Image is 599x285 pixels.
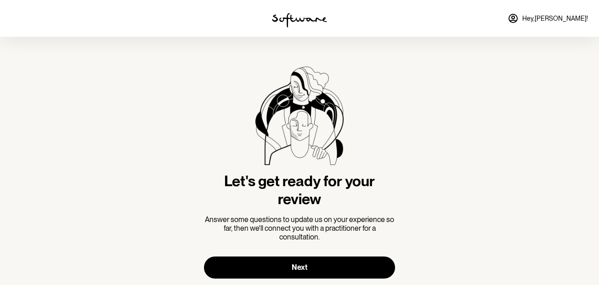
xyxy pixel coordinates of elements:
a: Hey,[PERSON_NAME]! [502,7,593,29]
span: Hey, [PERSON_NAME] ! [522,15,588,23]
button: Next [204,256,395,279]
h3: Let's get ready for your review [204,172,395,208]
span: Next [292,263,307,272]
img: Software treatment bottle [255,66,344,165]
p: Answer some questions to update us on your experience so far, then we'll connect you with a pract... [204,215,395,242]
img: software logo [272,13,327,28]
